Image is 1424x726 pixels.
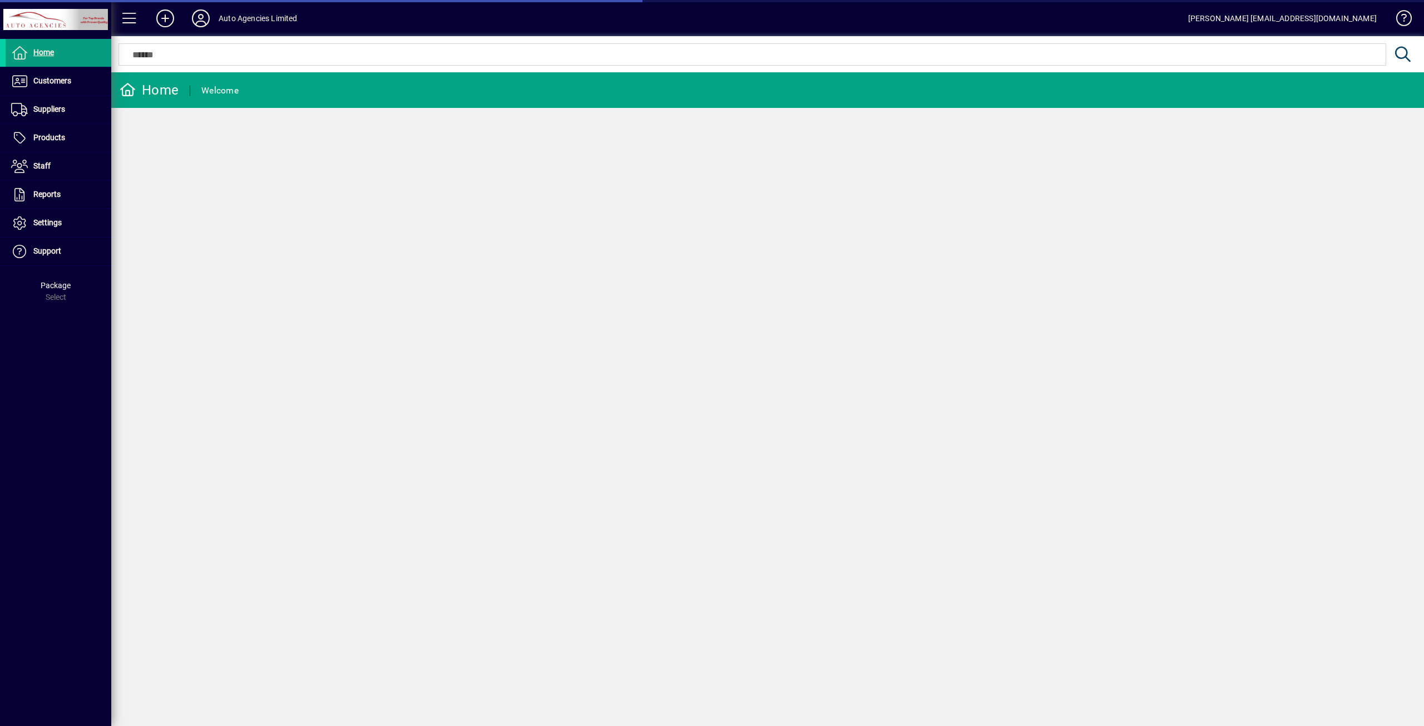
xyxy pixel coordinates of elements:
[33,161,51,170] span: Staff
[33,246,61,255] span: Support
[33,218,62,227] span: Settings
[183,8,219,28] button: Profile
[33,190,61,199] span: Reports
[41,281,71,290] span: Package
[201,82,239,100] div: Welcome
[120,81,179,99] div: Home
[219,9,298,27] div: Auto Agencies Limited
[6,209,111,237] a: Settings
[1388,2,1410,38] a: Knowledge Base
[33,105,65,113] span: Suppliers
[6,67,111,95] a: Customers
[6,152,111,180] a: Staff
[6,181,111,209] a: Reports
[6,238,111,265] a: Support
[33,48,54,57] span: Home
[6,124,111,152] a: Products
[1188,9,1377,27] div: [PERSON_NAME] [EMAIL_ADDRESS][DOMAIN_NAME]
[147,8,183,28] button: Add
[6,96,111,124] a: Suppliers
[33,133,65,142] span: Products
[33,76,71,85] span: Customers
